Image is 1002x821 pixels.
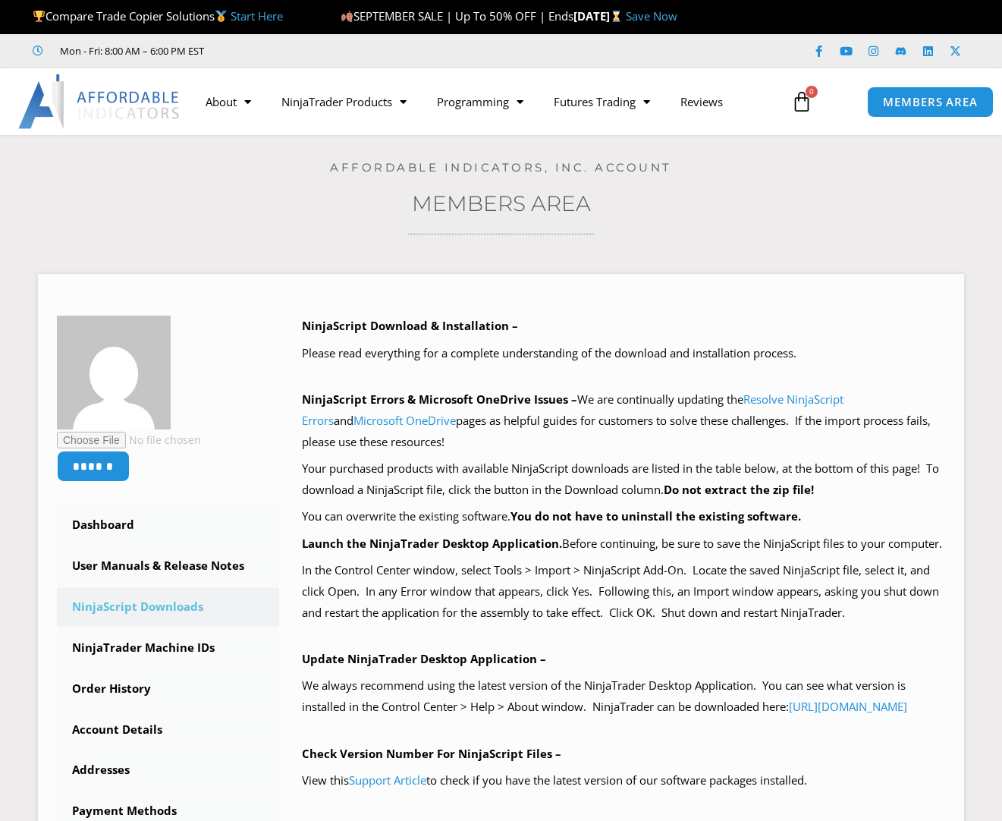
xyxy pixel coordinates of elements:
b: NinjaScript Download & Installation – [302,318,518,333]
a: Start Here [231,8,283,24]
p: Before continuing, be sure to save the NinjaScript files to your computer. [302,533,945,555]
a: [URL][DOMAIN_NAME] [789,699,907,714]
img: ⌛ [611,11,622,22]
p: Your purchased products with available NinjaScript downloads are listed in the table below, at th... [302,458,945,501]
span: SEPTEMBER SALE | Up To 50% OFF | Ends [341,8,573,24]
a: NinjaTrader Machine IDs [57,628,279,668]
img: 🥇 [215,11,227,22]
a: Account Details [57,710,279,750]
img: LogoAI | Affordable Indicators – NinjaTrader [18,74,181,129]
a: Resolve NinjaScript Errors [302,392,843,428]
img: 🍂 [341,11,353,22]
b: Do not extract the zip file! [664,482,814,497]
b: NinjaScript Errors & Microsoft OneDrive Issues – [302,392,577,407]
b: Launch the NinjaTrader Desktop Application. [302,536,562,551]
a: About [190,84,266,119]
a: Save Now [626,8,677,24]
img: 23325bb5e2f50b305c49cc4ca397b24500cab2afae66369ce6d25592675e4e4a [57,316,171,429]
a: Affordable Indicators, Inc. Account [330,160,672,175]
a: User Manuals & Release Notes [57,546,279,586]
span: 0 [806,86,818,98]
a: Addresses [57,750,279,790]
a: Futures Trading [539,84,665,119]
b: Update NinjaTrader Desktop Application – [302,651,546,666]
p: View this to check if you have the latest version of our software packages installed. [302,770,945,791]
p: In the Control Center window, select Tools > Import > NinjaScript Add-On. Locate the saved NinjaS... [302,560,945,624]
span: Compare Trade Copier Solutions [33,8,283,24]
a: Order History [57,669,279,709]
a: Members Area [412,190,591,216]
p: We always recommend using the latest version of the NinjaTrader Desktop Application. You can see ... [302,675,945,718]
a: MEMBERS AREA [867,87,994,118]
a: Reviews [665,84,738,119]
a: Support Article [349,772,426,788]
strong: [DATE] [573,8,626,24]
a: Dashboard [57,505,279,545]
p: You can overwrite the existing software. [302,506,945,527]
span: Mon - Fri: 8:00 AM – 6:00 PM EST [56,42,204,60]
p: Please read everything for a complete understanding of the download and installation process. [302,343,945,364]
nav: Menu [190,84,782,119]
b: You do not have to uninstall the existing software. [510,508,801,524]
p: We are continually updating the and pages as helpful guides for customers to solve these challeng... [302,389,945,453]
a: Microsoft OneDrive [353,413,456,428]
a: Programming [422,84,539,119]
span: MEMBERS AREA [883,96,978,108]
img: 🏆 [33,11,45,22]
iframe: Customer reviews powered by Trustpilot [225,43,453,58]
a: NinjaTrader Products [266,84,422,119]
b: Check Version Number For NinjaScript Files – [302,746,561,761]
a: NinjaScript Downloads [57,587,279,627]
a: 0 [768,80,835,124]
